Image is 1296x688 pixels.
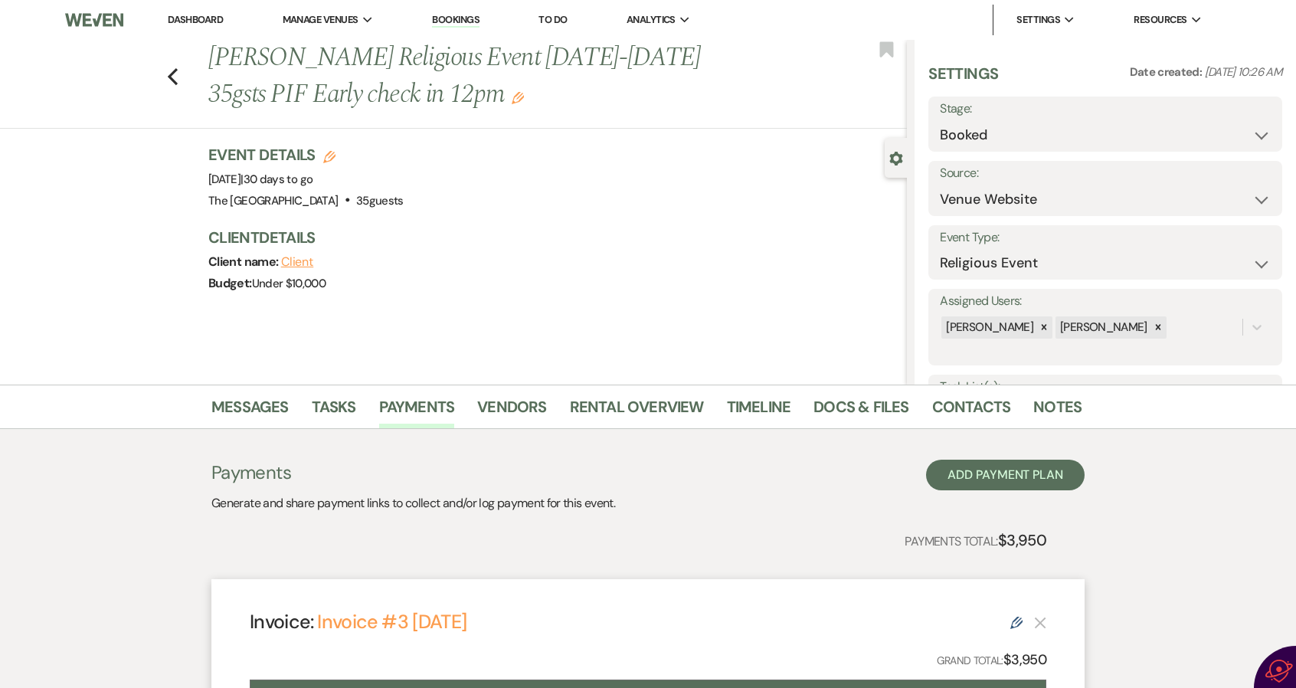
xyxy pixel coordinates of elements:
a: Notes [1033,395,1082,428]
img: Weven Logo [65,4,123,36]
a: Invoice #3 [DATE] [317,609,466,634]
a: To Do [538,13,567,26]
a: Messages [211,395,289,428]
h3: Event Details [208,144,404,165]
label: Task List(s): [940,376,1271,398]
label: Stage: [940,98,1271,120]
p: Grand Total: [937,649,1047,671]
a: Timeline [727,395,791,428]
label: Assigned Users: [940,290,1271,313]
span: Manage Venues [283,12,358,28]
button: Close lead details [889,150,903,165]
p: Payments Total: [905,528,1046,552]
a: Rental Overview [570,395,704,428]
h1: [PERSON_NAME] Religious Event [DATE]-[DATE] 35gsts PIF Early check in 12pm [208,40,761,113]
p: Generate and share payment links to collect and/or log payment for this event. [211,493,615,513]
button: Edit [512,90,524,104]
h3: Client Details [208,227,892,248]
button: Client [281,256,314,268]
span: Client name: [208,254,281,270]
strong: $3,950 [998,530,1046,550]
span: [DATE] [208,172,313,187]
a: Dashboard [168,13,223,26]
div: [PERSON_NAME] [941,316,1036,339]
a: Bookings [432,13,479,28]
span: Budget: [208,275,252,291]
span: Analytics [627,12,676,28]
span: 35 guests [356,193,404,208]
a: Payments [379,395,455,428]
button: Add Payment Plan [926,460,1085,490]
h3: Payments [211,460,615,486]
a: Contacts [932,395,1011,428]
span: | [241,172,313,187]
span: The [GEOGRAPHIC_DATA] [208,193,339,208]
a: Vendors [477,395,546,428]
span: Under $10,000 [252,276,326,291]
span: Date created: [1130,64,1205,80]
h4: Invoice: [250,608,466,635]
span: Settings [1016,12,1060,28]
strong: $3,950 [1003,650,1046,669]
a: Docs & Files [813,395,908,428]
label: Event Type: [940,227,1271,249]
span: [DATE] 10:26 AM [1205,64,1282,80]
span: Resources [1134,12,1186,28]
h3: Settings [928,63,998,97]
label: Source: [940,162,1271,185]
span: 30 days to go [244,172,313,187]
div: [PERSON_NAME] [1055,316,1150,339]
a: Tasks [312,395,356,428]
button: This payment plan cannot be deleted because it contains links that have been paid through Weven’s... [1034,616,1046,629]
